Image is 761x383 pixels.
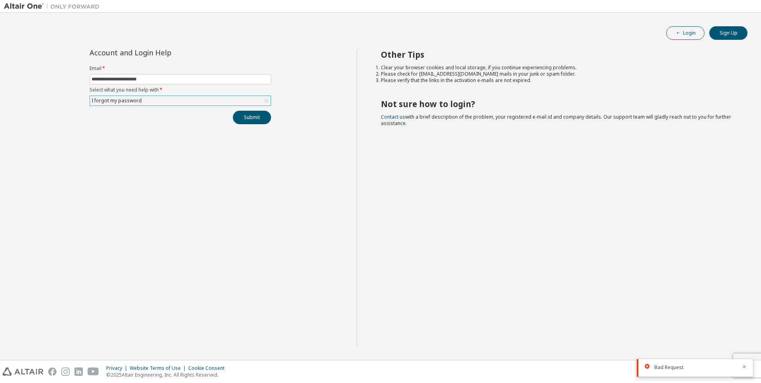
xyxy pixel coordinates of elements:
[90,96,143,105] div: I forgot my password
[90,49,235,56] div: Account and Login Help
[90,87,271,93] label: Select what you need help with
[88,367,99,376] img: youtube.svg
[4,2,103,10] img: Altair One
[666,26,704,40] button: Login
[90,96,271,106] div: I forgot my password
[381,99,734,109] h2: Not sure how to login?
[233,111,271,124] button: Submit
[381,64,734,71] li: Clear your browser cookies and local storage, if you continue experiencing problems.
[381,49,734,60] h2: Other Tips
[2,367,43,376] img: altair_logo.svg
[188,365,229,371] div: Cookie Consent
[130,365,188,371] div: Website Terms of Use
[48,367,57,376] img: facebook.svg
[381,77,734,84] li: Please verify that the links in the activation e-mails are not expired.
[74,367,83,376] img: linkedin.svg
[654,364,683,371] span: Bad Request
[106,371,229,378] p: © 2025 Altair Engineering, Inc. All Rights Reserved.
[90,65,271,72] label: Email
[709,26,747,40] button: Sign Up
[106,365,130,371] div: Privacy
[381,71,734,77] li: Please check for [EMAIL_ADDRESS][DOMAIN_NAME] mails in your junk or spam folder.
[381,113,731,127] span: with a brief description of the problem, your registered e-mail id and company details. Our suppo...
[381,113,405,120] a: Contact us
[61,367,70,376] img: instagram.svg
